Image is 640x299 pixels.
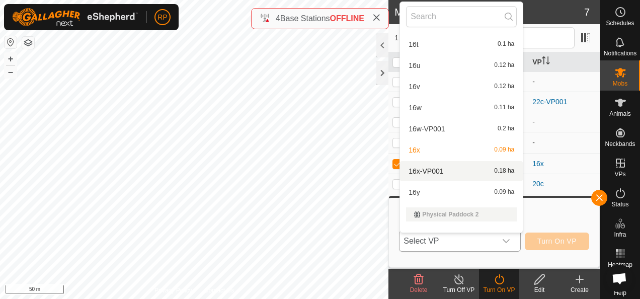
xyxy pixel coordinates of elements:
span: OFFLINE [330,14,364,23]
li: 16x [400,140,523,160]
li: 16t [400,34,523,54]
span: 16v [409,83,420,90]
a: 20c [532,180,544,188]
li: 16u [400,55,523,76]
div: Open chat [606,265,633,292]
div: Physical Paddock 2 [414,211,509,217]
span: 16x [409,146,420,154]
span: Neckbands [605,141,635,147]
span: 16t [409,41,418,48]
img: Gallagher Logo [12,8,138,26]
td: - [528,71,600,92]
span: RP [157,12,167,23]
span: Notifications [604,50,636,56]
div: Turn On VP [479,285,519,294]
h2: Mobs [394,6,584,18]
button: Map Layers [22,37,34,49]
li: 16x-VP001 [400,161,523,181]
button: Turn On VP [525,233,589,250]
p-sorticon: Activate to sort [542,58,550,66]
div: Turn Off VP [439,285,479,294]
li: 16w-VP001 [400,119,523,139]
span: Status [611,201,628,207]
span: Select VP [399,231,496,251]
span: 0.12 ha [494,62,514,69]
span: 16w [409,104,422,111]
span: Delete [410,286,428,293]
span: Infra [614,232,626,238]
button: – [5,66,17,78]
td: - [528,112,600,132]
span: 16x-VP001 [409,168,443,175]
input: Search [406,6,517,27]
a: 22c-VP001 [532,98,567,106]
a: 16x [532,160,544,168]
th: VP [528,52,600,72]
span: 0.18 ha [494,168,514,175]
a: Contact Us [204,286,234,295]
span: 16w-VP001 [409,125,445,132]
span: Schedules [606,20,634,26]
span: Help [614,290,626,296]
span: 0.09 ha [494,146,514,154]
div: dropdown trigger [496,231,516,251]
span: Heatmap [608,262,632,268]
li: 16y [400,182,523,202]
span: Mobs [613,81,627,87]
span: 4 [276,14,280,23]
span: 0.12 ha [494,83,514,90]
span: Base Stations [280,14,330,23]
button: + [5,53,17,65]
a: Privacy Policy [154,286,192,295]
span: 7 [584,5,590,20]
span: Animals [609,111,631,117]
li: 16w [400,98,523,118]
span: 1 selected [394,33,452,43]
button: Reset Map [5,36,17,48]
span: 0.2 ha [498,125,514,132]
span: 0.1 ha [498,41,514,48]
li: 16v [400,77,523,97]
span: 0.11 ha [494,104,514,111]
td: - [528,132,600,154]
span: 16u [409,62,420,69]
span: 16y [409,189,420,196]
li: 22 A [400,227,523,247]
span: Turn On VP [537,237,577,245]
span: VPs [614,171,625,177]
div: Create [559,285,600,294]
div: Edit [519,285,559,294]
span: 0.09 ha [494,189,514,196]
